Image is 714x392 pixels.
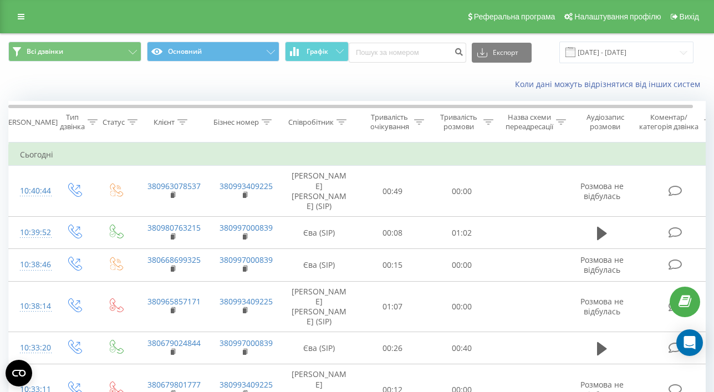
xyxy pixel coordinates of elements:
[213,118,259,127] div: Бізнес номер
[285,42,349,62] button: Графік
[280,332,358,364] td: Єва (SIP)
[6,360,32,386] button: Open CMP widget
[307,48,328,55] span: Графік
[220,379,273,390] a: 380993409225
[506,113,553,131] div: Назва схеми переадресації
[676,329,703,356] div: Open Intercom Messenger
[60,113,85,131] div: Тип дзвінка
[20,222,42,243] div: 10:39:52
[368,113,411,131] div: Тривалість очікування
[358,166,427,217] td: 00:49
[427,249,497,281] td: 00:00
[8,42,141,62] button: Всі дзвінки
[427,332,497,364] td: 00:40
[20,254,42,276] div: 10:38:46
[147,338,201,348] a: 380679024844
[574,12,661,21] span: Налаштування профілю
[154,118,175,127] div: Клієнт
[580,254,624,275] span: Розмова не відбулась
[349,43,466,63] input: Пошук за номером
[147,254,201,265] a: 380668699325
[147,181,201,191] a: 380963078537
[20,296,42,317] div: 10:38:14
[20,337,42,359] div: 10:33:20
[220,338,273,348] a: 380997000839
[27,47,63,56] span: Всі дзвінки
[358,217,427,249] td: 00:08
[220,254,273,265] a: 380997000839
[427,166,497,217] td: 00:00
[515,79,706,89] a: Коли дані можуть відрізнятися вiд інших систем
[20,180,42,202] div: 10:40:44
[427,217,497,249] td: 01:02
[147,222,201,233] a: 380980763215
[288,118,334,127] div: Співробітник
[358,281,427,332] td: 01:07
[147,42,280,62] button: Основний
[147,379,201,390] a: 380679801777
[220,222,273,233] a: 380997000839
[358,332,427,364] td: 00:26
[147,296,201,307] a: 380965857171
[220,296,273,307] a: 380993409225
[2,118,58,127] div: [PERSON_NAME]
[472,43,532,63] button: Експорт
[437,113,481,131] div: Тривалість розмови
[427,281,497,332] td: 00:00
[580,296,624,317] span: Розмова не відбулась
[280,217,358,249] td: Єва (SIP)
[280,249,358,281] td: Єва (SIP)
[578,113,632,131] div: Аудіозапис розмови
[358,249,427,281] td: 00:15
[280,166,358,217] td: [PERSON_NAME] [PERSON_NAME] (SIP)
[220,181,273,191] a: 380993409225
[580,181,624,201] span: Розмова не відбулась
[280,281,358,332] td: [PERSON_NAME] [PERSON_NAME] (SIP)
[636,113,701,131] div: Коментар/категорія дзвінка
[103,118,125,127] div: Статус
[474,12,555,21] span: Реферальна програма
[680,12,699,21] span: Вихід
